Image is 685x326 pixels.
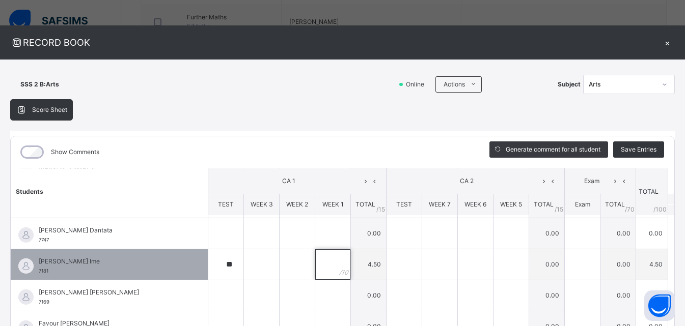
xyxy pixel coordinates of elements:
td: 0.00 [529,249,565,280]
span: Online [405,80,430,89]
th: TOTAL [636,168,668,215]
span: Score Sheet [32,105,67,114]
div: × [660,36,675,49]
span: /100 [653,204,667,214]
span: SSS 2 B : [20,80,46,89]
td: 0.00 [529,280,565,311]
span: WEEK 1 [322,200,344,208]
span: 7181 [39,268,48,274]
span: 7169 [39,299,49,305]
td: 0.00 [636,218,668,249]
td: 0.00 [600,218,636,249]
td: 0.00 [636,280,668,311]
img: default.svg [18,227,34,243]
span: CA 1 [216,176,361,186]
span: CA 2 [394,176,539,186]
td: 0.00 [351,280,387,311]
span: RECORD BOOK [10,36,660,49]
span: [PERSON_NAME] [PERSON_NAME] [39,288,185,297]
span: Exam [572,176,611,186]
span: / 15 [376,204,385,214]
span: TOTAL [355,200,375,208]
div: Arts [589,80,656,89]
span: / 15 [555,204,563,214]
span: WEEK 6 [464,200,486,208]
td: 4.50 [636,249,668,280]
span: Actions [444,80,465,89]
img: default.svg [18,258,34,274]
span: WEEK 3 [251,200,273,208]
td: 0.00 [351,218,387,249]
span: TEST [218,200,234,208]
img: default.svg [18,289,34,305]
span: Generate comment for all student [506,145,600,154]
td: 4.50 [351,249,387,280]
td: 0.00 [600,249,636,280]
span: [PERSON_NAME] Ime [39,257,185,266]
span: TEST [396,200,412,208]
span: WEEK 7 [429,200,451,208]
button: Open asap [644,290,675,321]
span: Save Entries [621,145,656,154]
label: Show Comments [51,147,99,157]
span: Students [16,187,43,195]
td: 0.00 [600,280,636,311]
span: Arts [46,80,59,89]
span: / 70 [625,204,635,214]
span: Exam [575,200,590,208]
span: [PERSON_NAME] Dantata [39,226,185,235]
span: Subject [558,80,581,89]
span: 7747 [39,237,49,243]
span: WEEK 5 [500,200,522,208]
span: TOTAL [605,200,625,208]
span: TOTAL [534,200,554,208]
td: 0.00 [529,218,565,249]
span: WEEK 2 [286,200,308,208]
